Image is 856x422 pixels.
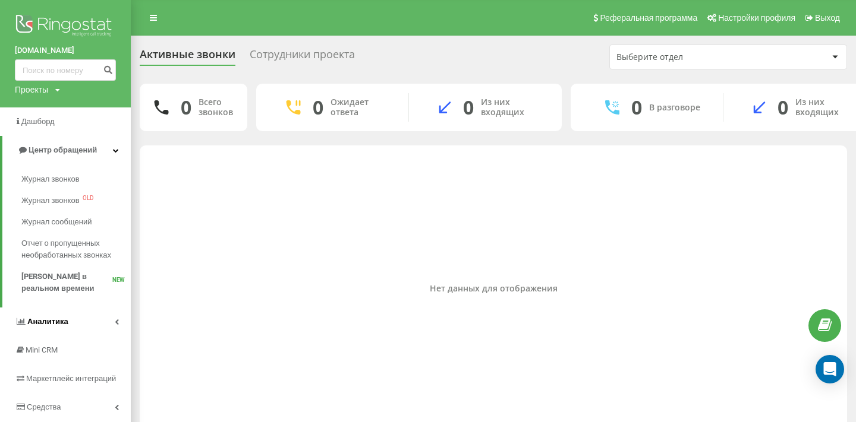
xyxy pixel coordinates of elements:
div: 0 [181,96,191,119]
span: Журнал звонков [21,195,80,207]
a: Журнал сообщений [21,211,131,233]
a: Журнал звонков [21,169,131,190]
div: Проекты [15,84,48,96]
div: Нет данных для отображения [149,284,838,294]
span: Реферальная программа [600,13,697,23]
span: Дашборд [21,117,55,126]
span: Маркетплейс интеграций [26,374,116,383]
div: Open Intercom Messenger [816,355,844,383]
span: [PERSON_NAME] в реальном времени [21,271,112,294]
div: Сотрудники проекта [250,48,355,66]
a: Отчет о пропущенных необработанных звонках [21,233,131,266]
div: Активные звонки [140,48,235,66]
div: Из них входящих [481,97,544,118]
a: [PERSON_NAME] в реальном времениNEW [21,266,131,299]
div: 0 [313,96,323,119]
div: Выберите отдел [616,52,759,62]
img: Ringostat logo [15,12,116,42]
span: Аналитика [27,317,68,326]
a: Журнал звонковOLD [21,190,131,211]
span: Центр обращений [29,145,97,154]
span: Журнал сообщений [21,216,92,228]
a: [DOMAIN_NAME] [15,45,116,56]
span: Настройки профиля [718,13,795,23]
div: 0 [463,96,474,119]
span: Журнал звонков [21,173,80,185]
div: В разговоре [649,103,700,113]
span: Выход [815,13,840,23]
span: Средства [27,402,61,411]
span: Отчет о пропущенных необработанных звонках [21,237,125,261]
div: 0 [778,96,788,119]
a: Центр обращений [2,136,131,164]
div: 0 [631,96,642,119]
div: Всего звонков [199,97,233,118]
div: Ожидает ответа [331,97,391,118]
input: Поиск по номеру [15,59,116,81]
span: Mini CRM [26,345,58,354]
